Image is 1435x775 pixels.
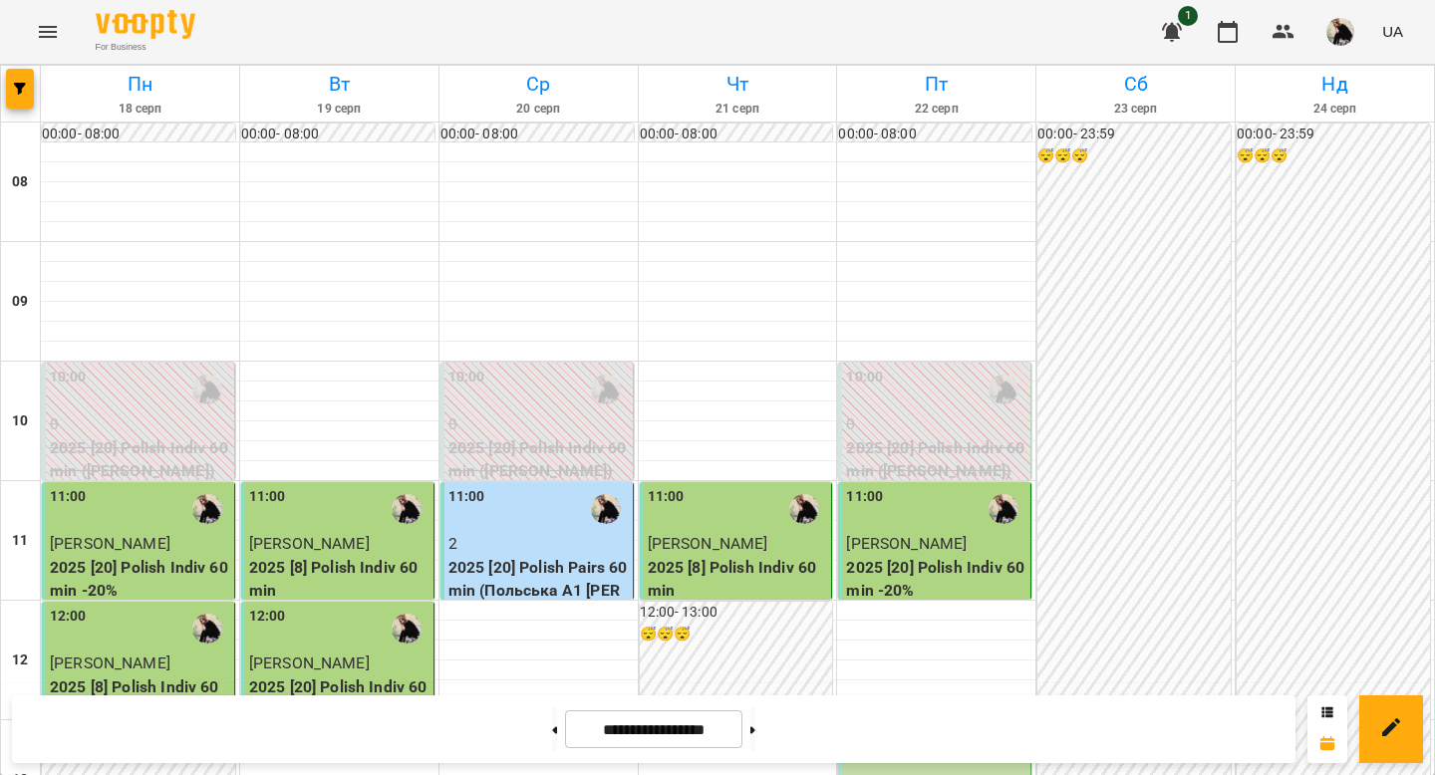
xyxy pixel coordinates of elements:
h6: 22 серп [840,100,1032,119]
label: 11:00 [448,486,485,508]
span: [PERSON_NAME] [50,534,170,553]
span: 1 [1178,6,1198,26]
p: 2025 [20] Polish Pairs 60 min (Польська А1 [PERSON_NAME] - парні) [448,556,629,627]
p: 2025 [20] Polish Indiv 60 min -20% [846,556,1026,603]
h6: 08 [12,171,28,193]
h6: Сб [1039,69,1232,100]
img: Софія Рачинська (п) [392,494,422,524]
h6: 21 серп [642,100,834,119]
h6: 00:00 - 08:00 [440,124,634,145]
h6: 09 [12,291,28,313]
label: 10:00 [50,367,87,388]
h6: 19 серп [243,100,435,119]
p: 2025 [20] Polish Indiv 60 min ([PERSON_NAME]) [846,436,1026,483]
img: Софія Рачинська (п) [192,375,222,404]
span: [PERSON_NAME] [648,534,768,553]
h6: 00:00 - 08:00 [42,124,235,145]
p: 2025 [8] Polish Indiv 60 min [249,556,430,603]
img: Софія Рачинська (п) [591,494,621,524]
p: 2025 [20] Polish Indiv 60 min ([PERSON_NAME]) [448,436,629,483]
p: 2025 [20] Polish Indiv 60 min ([PERSON_NAME]) [50,436,230,483]
label: 11:00 [249,486,286,508]
h6: 00:00 - 08:00 [241,124,434,145]
h6: 10 [12,410,28,432]
p: 2025 [8] Polish Indiv 60 min [648,556,828,603]
label: 12:00 [50,606,87,628]
p: 2025 [20] Polish Indiv 60 min -20% [50,556,230,603]
p: 2025 [20] Polish Indiv 60 min [249,675,430,722]
h6: 24 серп [1239,100,1431,119]
p: 0 [448,412,629,436]
img: Voopty Logo [96,10,195,39]
h6: Вт [243,69,435,100]
img: Софія Рачинська (п) [789,494,819,524]
h6: 00:00 - 08:00 [640,124,833,145]
label: 12:00 [249,606,286,628]
h6: Пн [44,69,236,100]
h6: Пт [840,69,1032,100]
button: UA [1374,13,1411,50]
label: 11:00 [648,486,685,508]
img: Софія Рачинська (п) [989,494,1018,524]
h6: 😴😴😴 [640,624,833,646]
h6: 00:00 - 23:59 [1037,124,1231,145]
span: [PERSON_NAME] [846,534,967,553]
h6: 11 [12,530,28,552]
img: Софія Рачинська (п) [591,375,621,404]
img: Софія Рачинська (п) [192,494,222,524]
span: [PERSON_NAME] [249,534,370,553]
img: 0c6ed0329b7ca94bd5cec2515854a76a.JPG [1326,18,1354,46]
label: 11:00 [50,486,87,508]
h6: Чт [642,69,834,100]
label: 10:00 [846,367,883,388]
span: UA [1382,21,1403,42]
h6: 18 серп [44,100,236,119]
p: 0 [846,412,1026,436]
span: [PERSON_NAME] [249,653,370,672]
button: Menu [24,8,72,56]
h6: Ср [442,69,635,100]
span: [PERSON_NAME] [50,653,170,672]
h6: 😴😴😴 [1037,145,1231,167]
h6: Нд [1239,69,1431,100]
h6: 😴😴😴 [1237,145,1430,167]
img: Софія Рачинська (п) [989,375,1018,404]
label: 10:00 [448,367,485,388]
h6: 12:00 - 13:00 [640,602,833,624]
h6: 20 серп [442,100,635,119]
span: For Business [96,41,195,54]
h6: 00:00 - 08:00 [838,124,1031,145]
label: 11:00 [846,486,883,508]
h6: 00:00 - 23:59 [1237,124,1430,145]
img: Софія Рачинська (п) [392,614,422,644]
img: Софія Рачинська (п) [192,614,222,644]
h6: 12 [12,649,28,671]
p: 2025 [8] Polish Indiv 60 min [50,675,230,722]
h6: 23 серп [1039,100,1232,119]
p: 0 [50,412,230,436]
p: 2 [448,532,629,556]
